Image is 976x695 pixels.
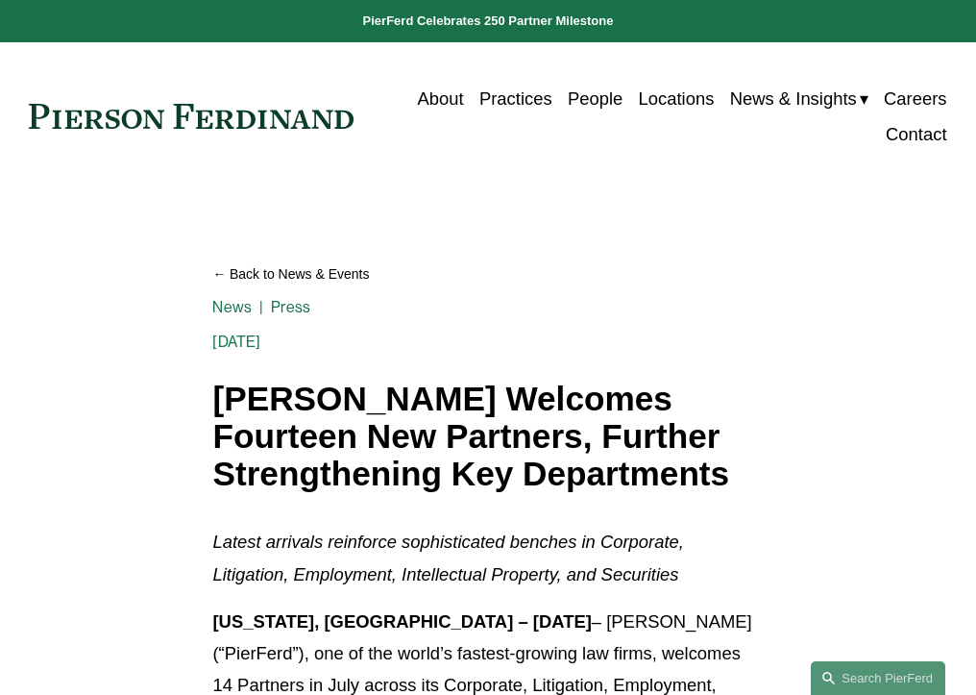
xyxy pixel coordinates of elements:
a: People [568,81,622,116]
span: News & Insights [730,83,857,114]
h1: [PERSON_NAME] Welcomes Fourteen New Partners, Further Strengthening Key Departments [212,381,763,492]
a: About [418,81,464,116]
a: Press [271,298,310,316]
a: Contact [886,116,947,152]
a: Locations [639,81,715,116]
a: folder dropdown [730,81,868,116]
strong: [US_STATE], [GEOGRAPHIC_DATA] – [DATE] [212,611,591,632]
a: Search this site [811,661,945,695]
a: Careers [884,81,947,116]
span: [DATE] [212,333,260,351]
a: Practices [479,81,552,116]
a: News [212,298,252,316]
a: Back to News & Events [212,259,763,290]
em: Latest arrivals reinforce sophisticated benches in Corporate, Litigation, Employment, Intellectua... [212,532,689,583]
